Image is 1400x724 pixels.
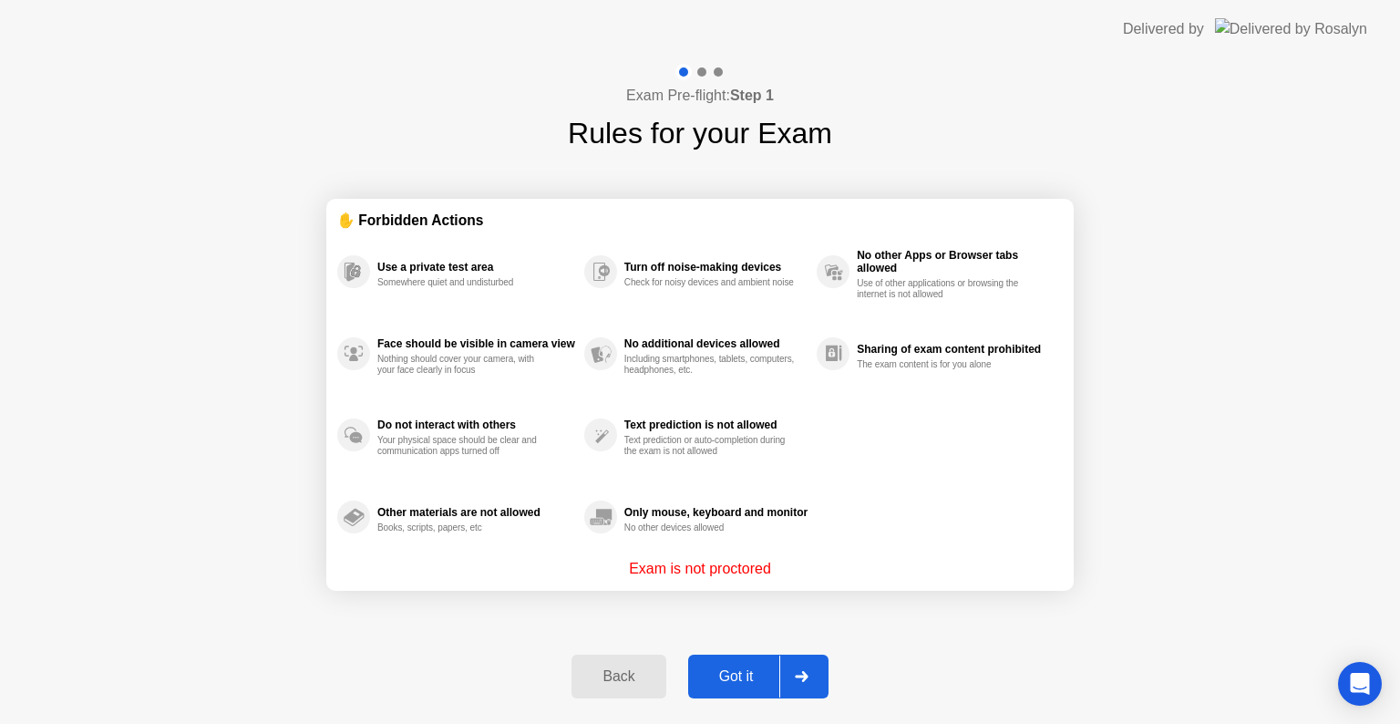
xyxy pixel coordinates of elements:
div: Sharing of exam content prohibited [857,343,1054,356]
p: Exam is not proctored [629,558,771,580]
button: Back [571,655,665,698]
div: Do not interact with others [377,419,575,431]
div: Somewhere quiet and undisturbed [377,277,550,288]
div: The exam content is for you alone [857,359,1029,370]
div: Including smartphones, tablets, computers, headphones, etc. [624,354,797,376]
div: Nothing should cover your camera, with your face clearly in focus [377,354,550,376]
div: Use a private test area [377,261,575,274]
div: No additional devices allowed [624,337,808,350]
b: Step 1 [730,88,774,103]
div: Text prediction is not allowed [624,419,808,431]
div: Back [577,668,660,685]
div: Your physical space should be clear and communication apps turned off [377,435,550,457]
img: Delivered by Rosalyn [1215,18,1367,39]
div: Turn off noise-making devices [624,261,808,274]
div: Face should be visible in camera view [377,337,575,350]
div: Books, scripts, papers, etc [377,522,550,533]
div: Text prediction or auto-completion during the exam is not allowed [624,435,797,457]
div: Open Intercom Messenger [1338,662,1382,706]
div: Check for noisy devices and ambient noise [624,277,797,288]
div: No other Apps or Browser tabs allowed [857,249,1054,274]
div: Use of other applications or browsing the internet is not allowed [857,278,1029,300]
div: Other materials are not allowed [377,506,575,519]
div: ✋ Forbidden Actions [337,210,1063,231]
h4: Exam Pre-flight: [626,85,774,107]
div: Delivered by [1123,18,1204,40]
h1: Rules for your Exam [568,111,832,155]
div: Got it [694,668,779,685]
div: Only mouse, keyboard and monitor [624,506,808,519]
div: No other devices allowed [624,522,797,533]
button: Got it [688,655,829,698]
